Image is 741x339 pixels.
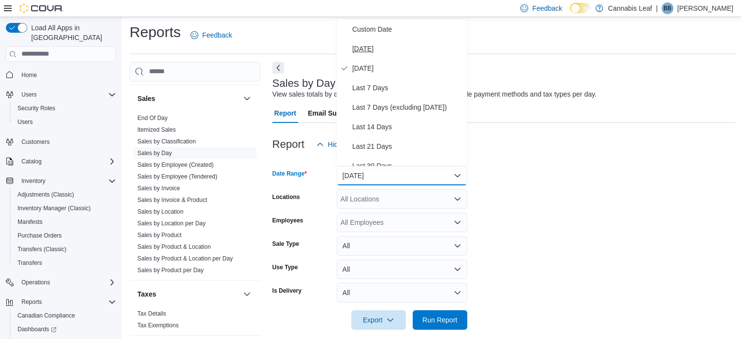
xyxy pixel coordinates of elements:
button: Transfers (Classic) [10,242,120,256]
span: Users [18,118,33,126]
button: Inventory [2,174,120,188]
button: Adjustments (Classic) [10,188,120,201]
span: Purchase Orders [18,232,62,239]
span: Canadian Compliance [18,312,75,319]
label: Date Range [272,170,307,178]
a: Itemized Sales [137,126,176,133]
button: Customers [2,135,120,149]
input: Dark Mode [570,3,590,13]
button: Operations [18,277,54,288]
div: Taxes [130,308,261,335]
span: Dashboards [14,323,116,335]
a: Sales by Day [137,150,172,157]
a: Tax Exemptions [137,322,179,329]
span: Last 30 Days [352,160,463,172]
span: Feedback [202,30,232,40]
span: Adjustments (Classic) [18,191,74,199]
button: [DATE] [337,166,467,185]
div: Bobby Bassi [662,2,673,14]
h1: Reports [130,22,181,42]
span: Sales by Invoice [137,184,180,192]
a: Sales by Product per Day [137,267,204,274]
h3: Taxes [137,289,156,299]
a: Sales by Location per Day [137,220,206,227]
button: Users [10,115,120,129]
span: Sales by Product [137,231,182,239]
span: End Of Day [137,114,168,122]
a: Purchase Orders [14,230,66,241]
span: Inventory Manager (Classic) [14,202,116,214]
label: Sale Type [272,240,299,248]
button: Taxes [241,288,253,300]
span: Transfers [14,257,116,269]
a: Customers [18,136,54,148]
span: Custom Date [352,23,463,35]
a: Transfers [14,257,46,269]
h3: Sales [137,94,155,103]
span: BB [664,2,671,14]
a: Home [18,69,41,81]
span: Security Roles [14,102,116,114]
a: Sales by Location [137,208,184,215]
span: Export [357,310,400,330]
div: Select listbox [337,20,467,166]
button: Users [18,89,40,100]
button: All [337,283,467,302]
h3: Sales by Day [272,78,336,89]
button: Operations [2,276,120,289]
span: Adjustments (Classic) [14,189,116,200]
span: Last 7 Days [352,82,463,94]
div: Sales [130,112,261,280]
a: Sales by Employee (Tendered) [137,173,217,180]
button: Reports [18,296,46,308]
button: Inventory [18,175,49,187]
a: Users [14,116,37,128]
span: Manifests [14,216,116,228]
span: Reports [21,298,42,306]
a: Security Roles [14,102,59,114]
span: Operations [21,279,50,286]
span: Sales by Product per Day [137,266,204,274]
span: Report [274,103,296,123]
a: End Of Day [137,115,168,121]
span: Manifests [18,218,42,226]
span: Feedback [532,3,562,13]
a: Canadian Compliance [14,310,79,321]
button: Inventory Manager (Classic) [10,201,120,215]
button: Open list of options [454,195,461,203]
span: Load All Apps in [GEOGRAPHIC_DATA] [27,23,116,42]
a: Dashboards [10,322,120,336]
button: Transfers [10,256,120,270]
img: Cova [19,3,63,13]
span: Sales by Product & Location per Day [137,255,233,262]
span: Run Report [422,315,457,325]
button: Hide Parameters [312,135,383,154]
label: Employees [272,217,303,224]
span: Reports [18,296,116,308]
a: Sales by Invoice [137,185,180,192]
span: Home [21,71,37,79]
button: Export [351,310,406,330]
label: Is Delivery [272,287,302,295]
span: Home [18,69,116,81]
button: Users [2,88,120,101]
a: Manifests [14,216,46,228]
button: Canadian Compliance [10,309,120,322]
button: Open list of options [454,219,461,226]
a: Tax Details [137,310,166,317]
span: Dashboards [18,325,57,333]
span: Transfers [18,259,42,267]
span: [DATE] [352,62,463,74]
a: Sales by Classification [137,138,196,145]
a: Sales by Product [137,232,182,239]
a: Transfers (Classic) [14,243,70,255]
a: Dashboards [14,323,60,335]
span: Inventory [21,177,45,185]
span: Security Roles [18,104,55,112]
button: Next [272,62,284,74]
span: Inventory Manager (Classic) [18,204,91,212]
span: Transfers (Classic) [18,245,66,253]
button: Sales [137,94,239,103]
